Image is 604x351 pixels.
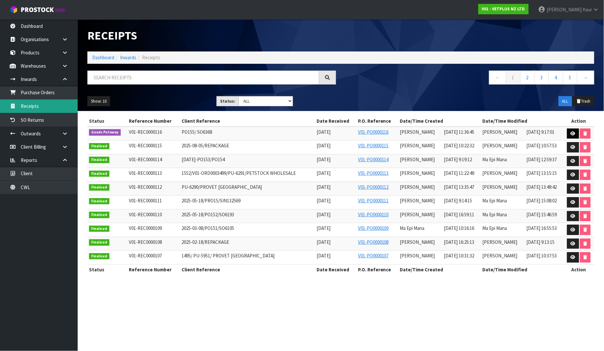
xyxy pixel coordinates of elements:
th: P.O. Reference [356,116,398,126]
span: [PERSON_NAME] [483,253,518,259]
span: V01-REC0000116 [129,129,162,135]
span: PU-6290/PROVET [GEOGRAPHIC_DATA] [182,184,262,190]
th: Date Received [315,264,356,275]
span: Finalised [89,143,109,150]
span: [PERSON_NAME] [400,156,435,163]
span: [DATE] [317,156,330,163]
a: V01-PO0000107 [358,253,389,259]
span: Finalised [89,253,109,260]
span: Ma Epi Mana [483,198,507,204]
span: [PERSON_NAME] [400,170,435,176]
span: Goods Putaway [89,129,121,136]
input: Search receipts [87,71,319,85]
span: [DATE] [317,129,330,135]
a: 3 [534,71,549,85]
span: [PERSON_NAME] [483,129,518,135]
a: V01 - VETPLUS NZ LTD [478,4,529,14]
th: Client Reference [180,116,315,126]
span: Finalised [89,226,109,232]
span: Ma Epi Mana [400,225,425,231]
a: 1 [506,71,520,85]
th: Status [87,264,127,275]
span: Finalised [89,198,109,205]
th: Date Received [315,116,356,126]
span: [DATE] 11:36:45 [444,129,474,135]
span: [PERSON_NAME] [400,142,435,149]
span: [DATE] 16:55:53 [526,225,557,231]
a: V01-PO0000112 [358,184,389,190]
a: V01-PO0000114 [358,156,389,163]
span: [PERSON_NAME] [483,170,518,176]
span: V01-REC0000109 [129,225,162,231]
span: [DATE]-PO153/PO154 [182,156,225,163]
span: Finalised [89,171,109,177]
span: [DATE] 15:08:02 [526,198,557,204]
span: V01-REC0000112 [129,184,162,190]
span: [DATE] [317,211,330,218]
span: [DATE] [317,142,330,149]
span: [PERSON_NAME] [400,253,435,259]
th: Date/Time Created [398,264,481,275]
th: Date/Time Created [398,116,481,126]
span: Receipts [142,54,160,61]
span: Kaur [583,6,592,13]
span: [PERSON_NAME] [400,211,435,218]
strong: V01 - VETPLUS NZ LTD [482,6,525,12]
span: [DATE] 10:37:53 [526,253,557,259]
span: [DATE] 13:15:15 [526,170,557,176]
span: [DATE] [317,198,330,204]
a: → [577,71,594,85]
a: 5 [563,71,577,85]
span: 2025-02-18/REPACKAGE [182,239,229,245]
a: V01-PO0000116 [358,129,389,135]
span: [PERSON_NAME] [483,239,518,245]
span: [DATE] 10:16:16 [444,225,474,231]
span: [PERSON_NAME] [547,6,582,13]
a: 4 [549,71,563,85]
span: [PERSON_NAME] [400,239,435,245]
span: V01-REC0000107 [129,253,162,259]
nav: Page navigation [346,71,594,86]
span: V01-REC0000108 [129,239,162,245]
span: V01-REC0000110 [129,211,162,218]
a: Inwards [120,54,136,61]
a: Dashboard [92,54,114,61]
span: [DATE] 10:31:32 [444,253,474,259]
span: V01-REC0000111 [129,198,162,204]
th: Date/Time Modified [481,264,564,275]
span: 2025-05-18/PO152/SO6193 [182,211,234,218]
span: ProStock [21,6,54,14]
span: [DATE] 13:49:42 [526,184,557,190]
span: [DATE] 9:17:01 [526,129,554,135]
a: V01-PO0000109 [358,225,389,231]
small: WMS [55,7,65,13]
a: ← [489,71,506,85]
th: Reference Number [127,116,180,126]
span: 1552/V01-ORD0003499/PU-6291/PETSTOCK WHOLESALE [182,170,296,176]
span: [PERSON_NAME] [400,184,435,190]
span: [DATE] [317,225,330,231]
span: 2025-08-05/REPACKAGE [182,142,229,149]
a: V01-PO0000115 [358,142,389,149]
h1: Receipts [87,29,336,42]
span: Ma Epi Mana [483,156,507,163]
span: PO155/ SO6368 [182,129,212,135]
span: 2025-03-08/PO151/SO6105 [182,225,234,231]
a: V01-PO0000111 [358,198,389,204]
span: 1495/ PU-5951/ PROVET [GEOGRAPHIC_DATA] [182,253,275,259]
span: [DATE] 11:22:49 [444,170,474,176]
th: P.O. Reference [356,264,398,275]
button: ALL [559,96,572,107]
span: [DATE] [317,253,330,259]
span: [PERSON_NAME] [400,198,435,204]
span: [DATE] 13:35:47 [444,184,474,190]
span: [PERSON_NAME] [483,184,518,190]
span: [DATE] 9:13:15 [526,239,554,245]
span: Finalised [89,157,109,163]
span: 2025-05-18/PRO15/SIN132569 [182,198,241,204]
span: [DATE] 15:46:59 [526,211,557,218]
span: Ma Epi Mana [483,211,507,218]
span: [DATE] 12:59:37 [526,156,557,163]
span: [DATE] 9:14:15 [444,198,472,204]
span: [DATE] 16:25:13 [444,239,474,245]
